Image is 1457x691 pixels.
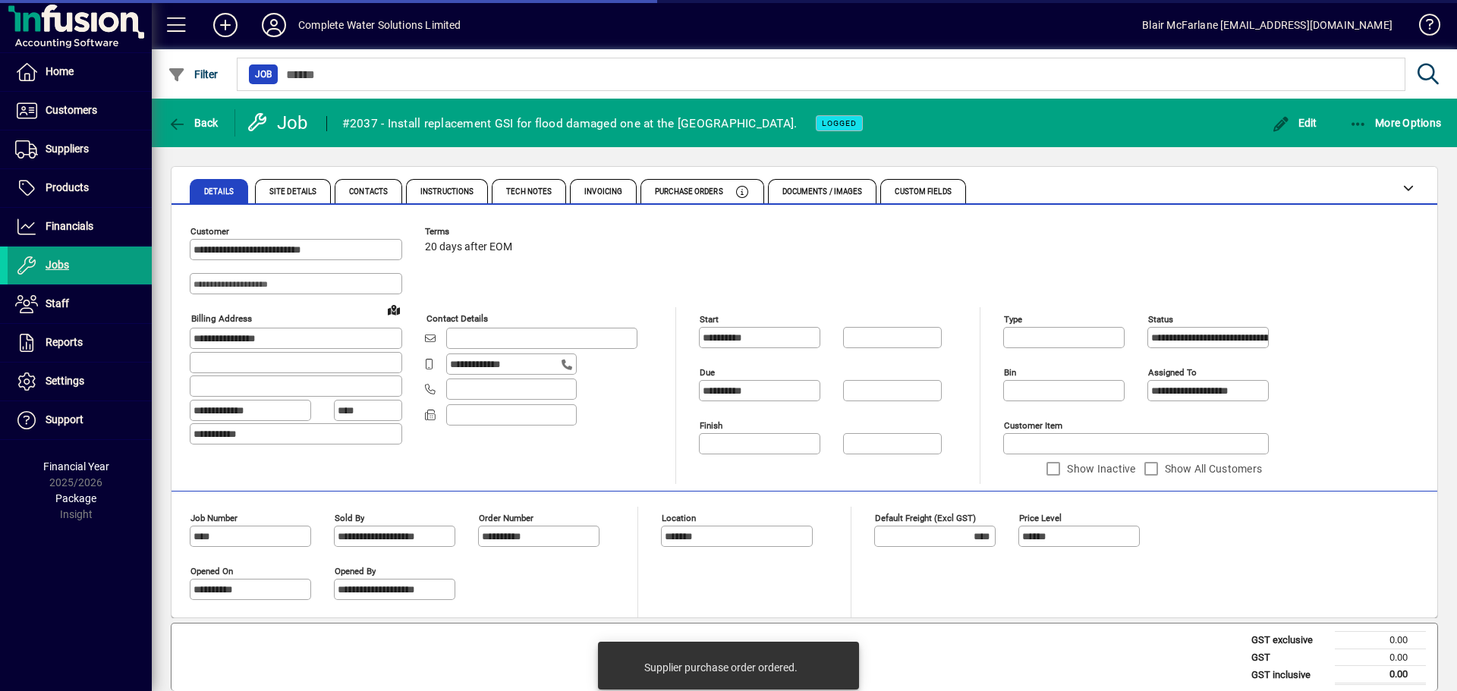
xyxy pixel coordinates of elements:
div: #2037 - Install replacement GSI for flood damaged one at the [GEOGRAPHIC_DATA]. [342,112,798,136]
a: Products [8,169,152,207]
mat-label: Sold by [335,513,364,523]
span: LOGGED [822,118,857,128]
span: Purchase Orders [655,188,723,196]
td: GST exclusive [1244,632,1335,649]
span: Products [46,181,89,193]
span: Documents / Images [782,188,863,196]
a: View on map [382,297,406,322]
span: Custom Fields [895,188,951,196]
a: Financials [8,208,152,246]
mat-label: Customer Item [1004,420,1062,431]
mat-label: Start [700,314,719,325]
button: Filter [164,61,222,88]
span: Reports [46,336,83,348]
button: Back [164,109,222,137]
a: Suppliers [8,130,152,168]
mat-label: Assigned to [1148,367,1197,378]
mat-label: Bin [1004,367,1016,378]
a: Support [8,401,152,439]
span: Financial Year [43,460,109,473]
span: Back [168,117,219,129]
a: Staff [8,285,152,323]
td: 0.00 [1335,666,1426,684]
span: Terms [425,227,516,237]
a: Reports [8,324,152,362]
span: Settings [46,375,84,387]
span: Support [46,413,83,426]
span: Suppliers [46,143,89,155]
span: Details [204,188,234,196]
mat-label: Due [700,367,715,378]
button: Profile [250,11,298,39]
span: Financials [46,220,93,232]
mat-label: Finish [700,420,722,431]
span: Staff [46,297,69,309]
div: Blair McFarlane [EMAIL_ADDRESS][DOMAIN_NAME] [1142,13,1392,37]
span: More Options [1349,117,1442,129]
button: Add [201,11,250,39]
span: Jobs [46,259,69,271]
span: Invoicing [584,188,622,196]
span: Edit [1272,117,1317,129]
span: Site Details [269,188,316,196]
span: Instructions [420,188,474,196]
td: GST inclusive [1244,666,1335,684]
mat-label: Opened by [335,566,376,576]
mat-label: Opened On [190,566,233,576]
div: Complete Water Solutions Limited [298,13,461,37]
mat-label: Status [1148,314,1173,325]
mat-label: Order number [479,513,533,523]
span: Job [255,67,272,82]
mat-label: Job number [190,513,238,523]
mat-label: Price Level [1019,513,1062,523]
span: Package [55,492,96,504]
mat-label: Customer [190,226,229,237]
span: Customers [46,104,97,116]
div: Job [247,111,311,135]
a: Home [8,53,152,91]
mat-label: Location [662,513,696,523]
span: Home [46,65,74,77]
td: 0.00 [1335,632,1426,649]
a: Knowledge Base [1408,3,1438,52]
div: Supplier purchase order ordered. [644,660,798,675]
mat-label: Type [1004,314,1022,325]
td: 0.00 [1335,649,1426,666]
app-page-header-button: Back [152,109,235,137]
mat-label: Default Freight (excl GST) [875,513,976,523]
span: Filter [168,68,219,80]
span: Contacts [349,188,388,196]
button: Edit [1268,109,1321,137]
td: GST [1244,649,1335,666]
a: Settings [8,363,152,400]
span: Tech Notes [506,188,552,196]
button: More Options [1345,109,1446,137]
span: 20 days after EOM [425,241,512,253]
a: Customers [8,92,152,130]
